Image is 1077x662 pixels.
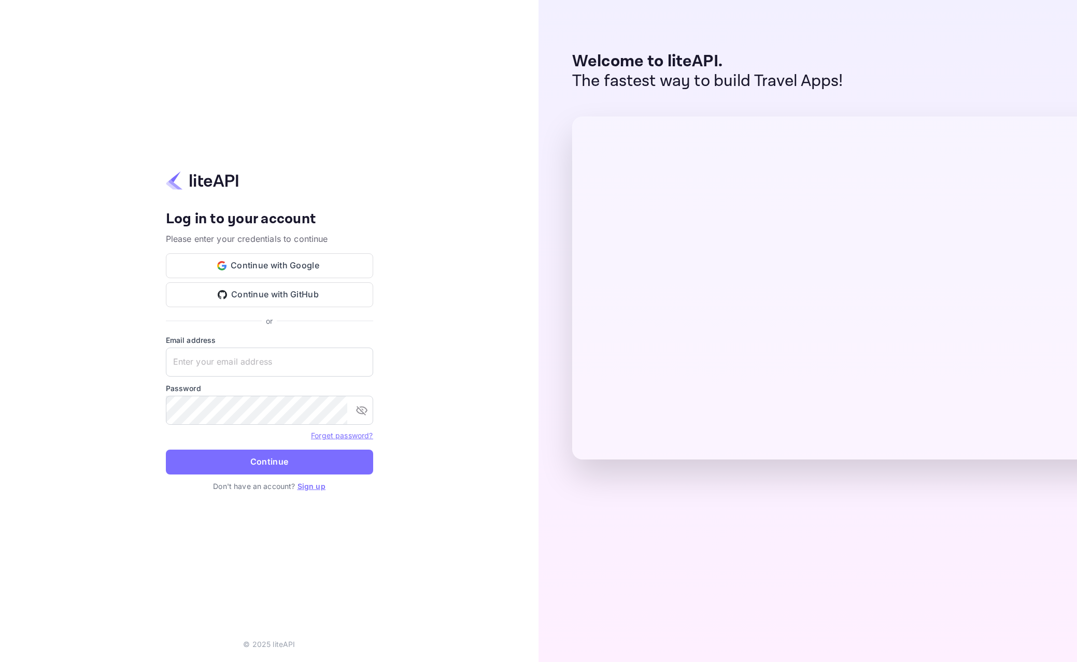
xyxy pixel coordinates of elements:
[166,210,373,228] h4: Log in to your account
[311,431,373,440] a: Forget password?
[243,639,295,650] p: © 2025 liteAPI
[572,71,843,91] p: The fastest way to build Travel Apps!
[166,348,373,377] input: Enter your email address
[166,335,373,346] label: Email address
[266,315,273,326] p: or
[166,170,238,191] img: liteapi
[166,282,373,307] button: Continue with GitHub
[297,482,325,491] a: Sign up
[351,400,372,421] button: toggle password visibility
[166,233,373,245] p: Please enter your credentials to continue
[311,430,373,440] a: Forget password?
[166,383,373,394] label: Password
[166,481,373,492] p: Don't have an account?
[572,52,843,71] p: Welcome to liteAPI.
[166,450,373,474] button: Continue
[166,253,373,278] button: Continue with Google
